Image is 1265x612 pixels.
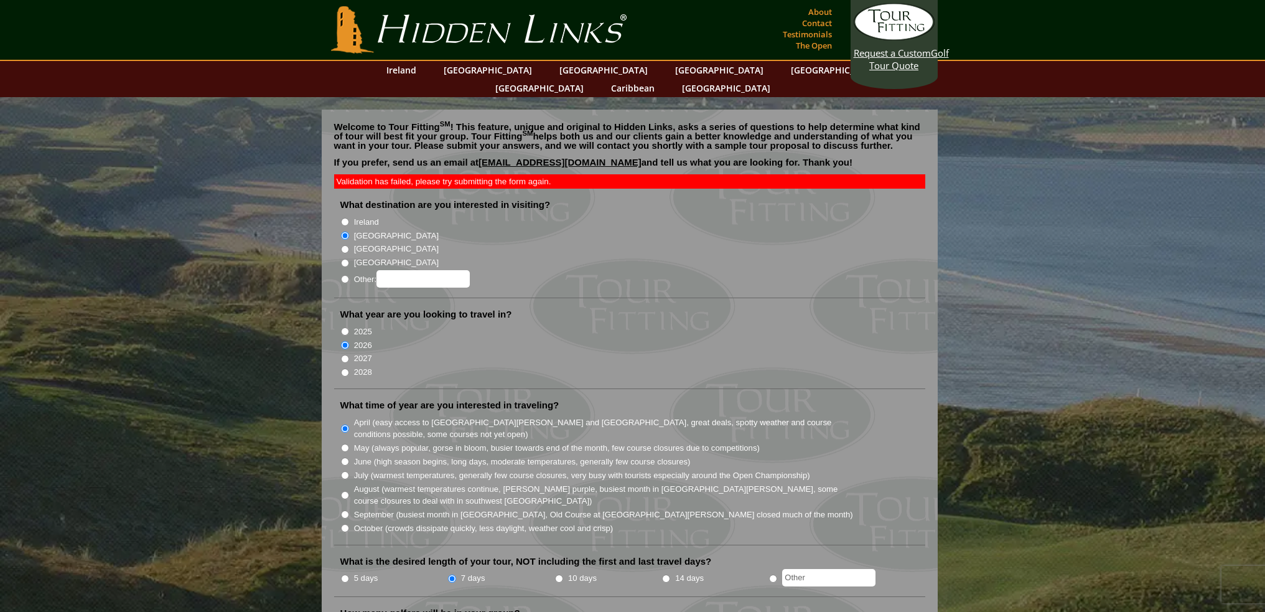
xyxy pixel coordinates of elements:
[553,61,654,79] a: [GEOGRAPHIC_DATA]
[675,572,704,585] label: 14 days
[354,572,378,585] label: 5 days
[340,308,512,321] label: What year are you looking to travel in?
[354,326,372,338] label: 2025
[799,14,835,32] a: Contact
[340,555,712,568] label: What is the desired length of your tour, NOT including the first and last travel days?
[354,243,439,255] label: [GEOGRAPHIC_DATA]
[354,469,810,482] label: July (warmest temperatures, generally few course closures, very busy with tourists especially aro...
[437,61,538,79] a: [GEOGRAPHIC_DATA]
[440,120,450,128] sup: SM
[340,199,551,211] label: What destination are you interested in visiting?
[354,366,372,379] label: 2028
[354,352,372,365] label: 2027
[380,61,422,79] a: Ireland
[854,47,931,59] span: Request a Custom
[461,572,485,585] label: 7 days
[793,37,835,54] a: The Open
[354,483,854,507] label: August (warmest temperatures continue, [PERSON_NAME] purple, busiest month in [GEOGRAPHIC_DATA][P...
[523,129,533,137] sup: SM
[780,26,835,43] a: Testimonials
[354,230,439,242] label: [GEOGRAPHIC_DATA]
[785,61,885,79] a: [GEOGRAPHIC_DATA]
[354,339,372,352] label: 2026
[354,257,439,269] label: [GEOGRAPHIC_DATA]
[354,509,853,521] label: September (busiest month in [GEOGRAPHIC_DATA], Old Course at [GEOGRAPHIC_DATA][PERSON_NAME] close...
[354,270,470,288] label: Other:
[782,569,875,586] input: Other
[334,174,925,189] div: Validation has failed, please try submitting the form again.
[354,216,379,228] label: Ireland
[334,158,925,176] p: If you prefer, send us an email at and tell us what you are looking for. Thank you!
[605,79,661,97] a: Caribbean
[489,79,590,97] a: [GEOGRAPHIC_DATA]
[854,3,935,72] a: Request a CustomGolf Tour Quote
[676,79,777,97] a: [GEOGRAPHIC_DATA]
[568,572,597,585] label: 10 days
[354,442,760,454] label: May (always popular, gorse in bloom, busier towards end of the month, few course closures due to ...
[334,122,925,150] p: Welcome to Tour Fitting ! This feature, unique and original to Hidden Links, asks a series of que...
[478,157,642,167] a: [EMAIL_ADDRESS][DOMAIN_NAME]
[805,3,835,21] a: About
[376,270,470,288] input: Other:
[340,399,559,412] label: What time of year are you interested in traveling?
[354,456,691,468] label: June (high season begins, long days, moderate temperatures, generally few course closures)
[354,522,614,535] label: October (crowds dissipate quickly, less daylight, weather cool and crisp)
[669,61,770,79] a: [GEOGRAPHIC_DATA]
[354,417,854,441] label: April (easy access to [GEOGRAPHIC_DATA][PERSON_NAME] and [GEOGRAPHIC_DATA], great deals, spotty w...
